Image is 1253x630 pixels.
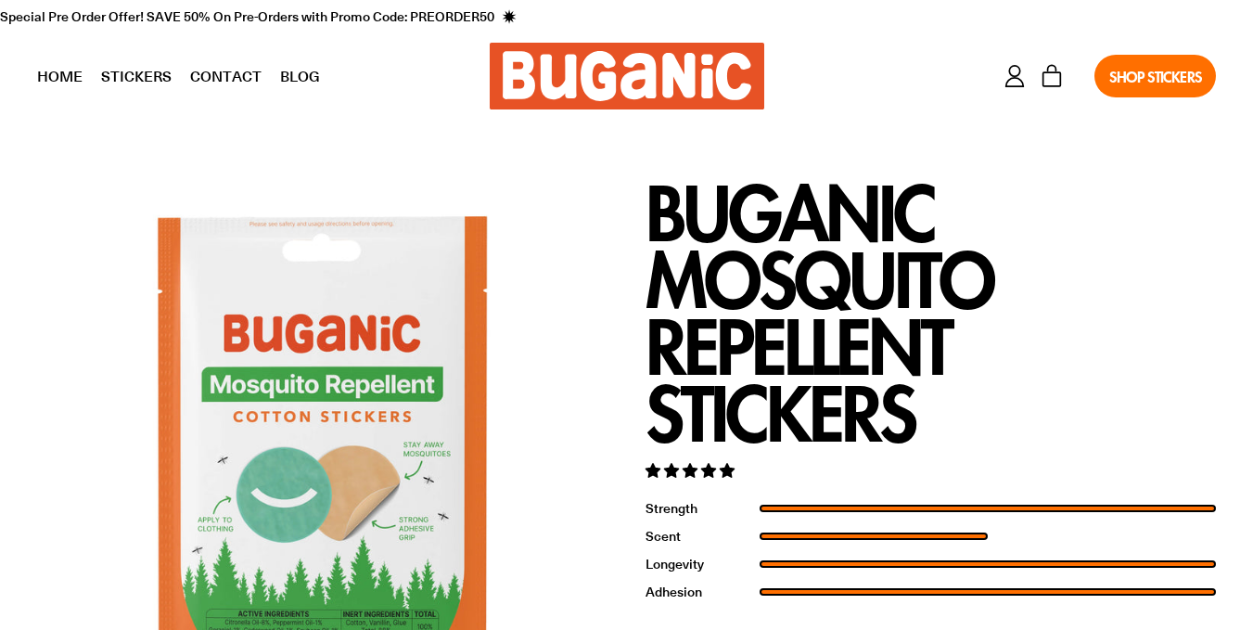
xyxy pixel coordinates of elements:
[760,505,1216,512] div: 100%
[760,588,1216,596] div: 100%
[1094,55,1216,97] a: Shop Stickers
[646,460,738,480] span: 5.00 stars
[646,555,760,573] h4: Longevity
[271,53,329,99] a: Blog
[28,53,92,99] a: Home
[646,583,760,601] h4: Adhesion
[646,178,1217,445] h1: Buganic Mosquito Repellent Stickers
[181,53,271,99] a: Contact
[646,527,760,546] h4: Scent
[646,499,760,518] h4: Strength
[760,560,1216,568] div: 100%
[92,53,181,99] a: Stickers
[760,533,1216,540] div: 50%
[490,43,764,109] img: Buganic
